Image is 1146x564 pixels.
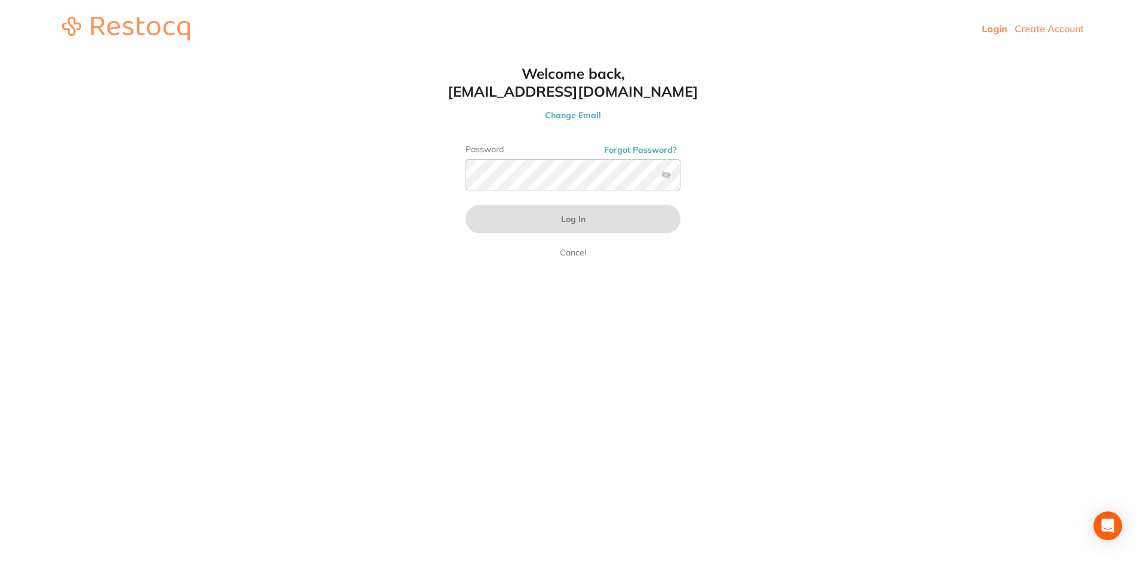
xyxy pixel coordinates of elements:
[561,214,586,224] span: Log In
[62,17,190,41] img: restocq_logo.svg
[982,23,1008,35] a: Login
[1093,511,1122,540] div: Open Intercom Messenger
[466,205,680,233] button: Log In
[600,144,680,155] button: Forgot Password?
[442,110,704,121] button: Change Email
[557,245,589,260] a: Cancel
[1015,23,1084,35] a: Create Account
[442,64,704,100] h1: Welcome back, [EMAIL_ADDRESS][DOMAIN_NAME]
[466,144,680,155] label: Password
